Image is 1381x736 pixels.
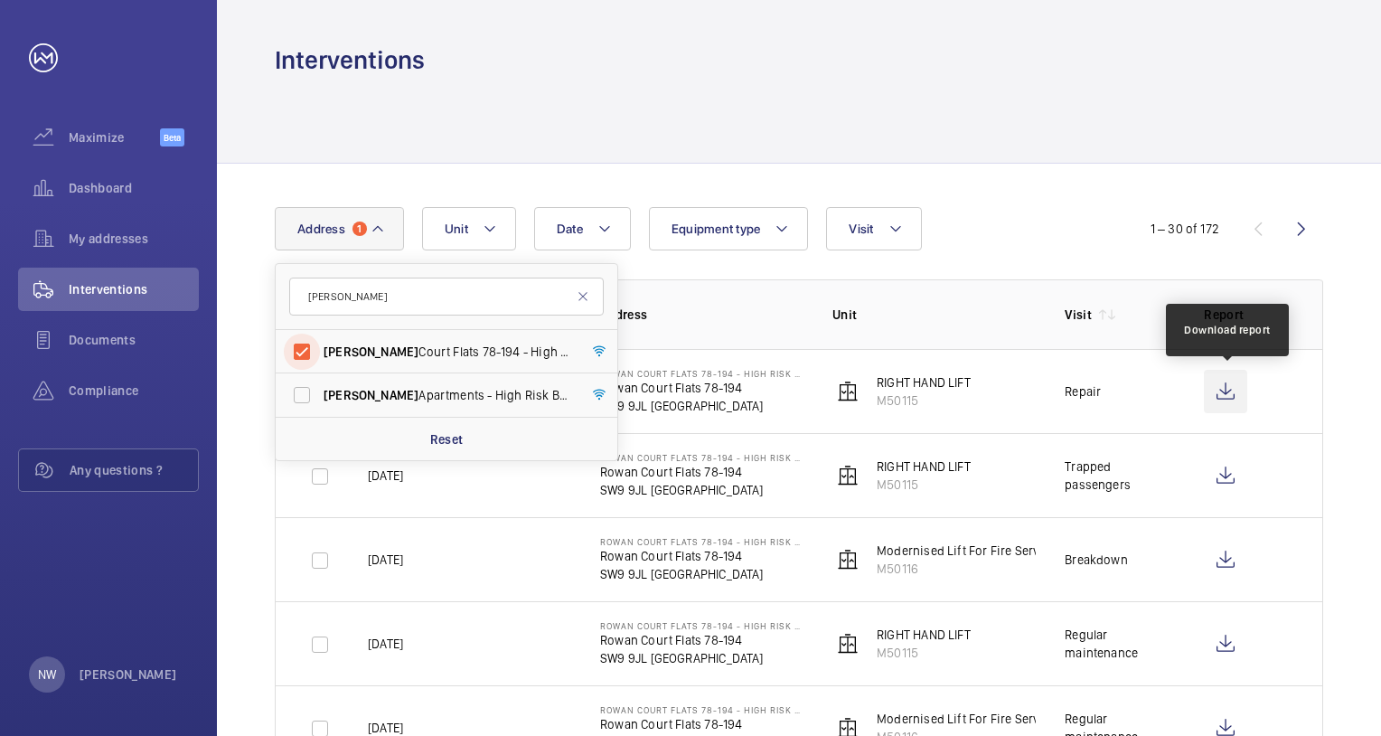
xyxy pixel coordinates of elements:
[430,430,464,448] p: Reset
[600,306,803,324] p: Address
[877,392,971,410] p: M50115
[837,381,859,402] img: elevator.svg
[69,128,160,146] span: Maximize
[368,635,403,653] p: [DATE]
[600,704,803,715] p: Rowan Court Flats 78-194 - High Risk Building
[1065,458,1175,494] div: Trapped passengers
[877,458,971,476] p: RIGHT HAND LIFT
[324,386,572,404] span: Apartments - High Risk Building - Apartments, [GEOGRAPHIC_DATA]
[832,306,1036,324] p: Unit
[600,397,803,415] p: SW9 9JL [GEOGRAPHIC_DATA]
[324,343,572,361] span: Court Flats 78-194 - High Risk Building - [STREET_ADDRESS]
[600,452,803,463] p: Rowan Court Flats 78-194 - High Risk Building
[877,710,1160,728] p: Modernised Lift For Fire Services - LEFT HAND LIFT
[69,230,199,248] span: My addresses
[877,644,971,662] p: M50115
[600,368,803,379] p: Rowan Court Flats 78-194 - High Risk Building
[600,715,803,733] p: Rowan Court Flats 78-194
[69,382,199,400] span: Compliance
[38,665,56,684] p: NW
[289,278,604,316] input: Search by address
[600,547,803,565] p: Rowan Court Flats 78-194
[368,551,403,569] p: [DATE]
[849,222,873,236] span: Visit
[275,43,425,77] h1: Interventions
[297,222,345,236] span: Address
[826,207,921,250] button: Visit
[600,565,803,583] p: SW9 9JL [GEOGRAPHIC_DATA]
[877,542,1160,560] p: Modernised Lift For Fire Services - LEFT HAND LIFT
[1065,551,1128,569] div: Breakdown
[600,463,803,481] p: Rowan Court Flats 78-194
[600,536,803,547] p: Rowan Court Flats 78-194 - High Risk Building
[600,620,803,631] p: Rowan Court Flats 78-194 - High Risk Building
[69,179,199,197] span: Dashboard
[837,465,859,486] img: elevator.svg
[275,207,404,250] button: Address1
[837,549,859,571] img: elevator.svg
[368,467,403,485] p: [DATE]
[1065,626,1175,662] div: Regular maintenance
[600,379,803,397] p: Rowan Court Flats 78-194
[649,207,809,250] button: Equipment type
[600,631,803,649] p: Rowan Court Flats 78-194
[877,373,971,392] p: RIGHT HAND LIFT
[80,665,177,684] p: [PERSON_NAME]
[557,222,583,236] span: Date
[445,222,468,236] span: Unit
[672,222,761,236] span: Equipment type
[324,388,418,402] span: [PERSON_NAME]
[600,649,803,667] p: SW9 9JL [GEOGRAPHIC_DATA]
[69,280,199,298] span: Interventions
[600,481,803,499] p: SW9 9JL [GEOGRAPHIC_DATA]
[1065,382,1101,401] div: Repair
[877,476,971,494] p: M50115
[837,633,859,655] img: elevator.svg
[352,222,367,236] span: 1
[422,207,516,250] button: Unit
[877,626,971,644] p: RIGHT HAND LIFT
[1184,322,1271,338] div: Download report
[70,461,198,479] span: Any questions ?
[160,128,184,146] span: Beta
[1065,306,1092,324] p: Visit
[324,344,418,359] span: [PERSON_NAME]
[877,560,1160,578] p: M50116
[1151,220,1219,238] div: 1 – 30 of 172
[534,207,631,250] button: Date
[69,331,199,349] span: Documents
